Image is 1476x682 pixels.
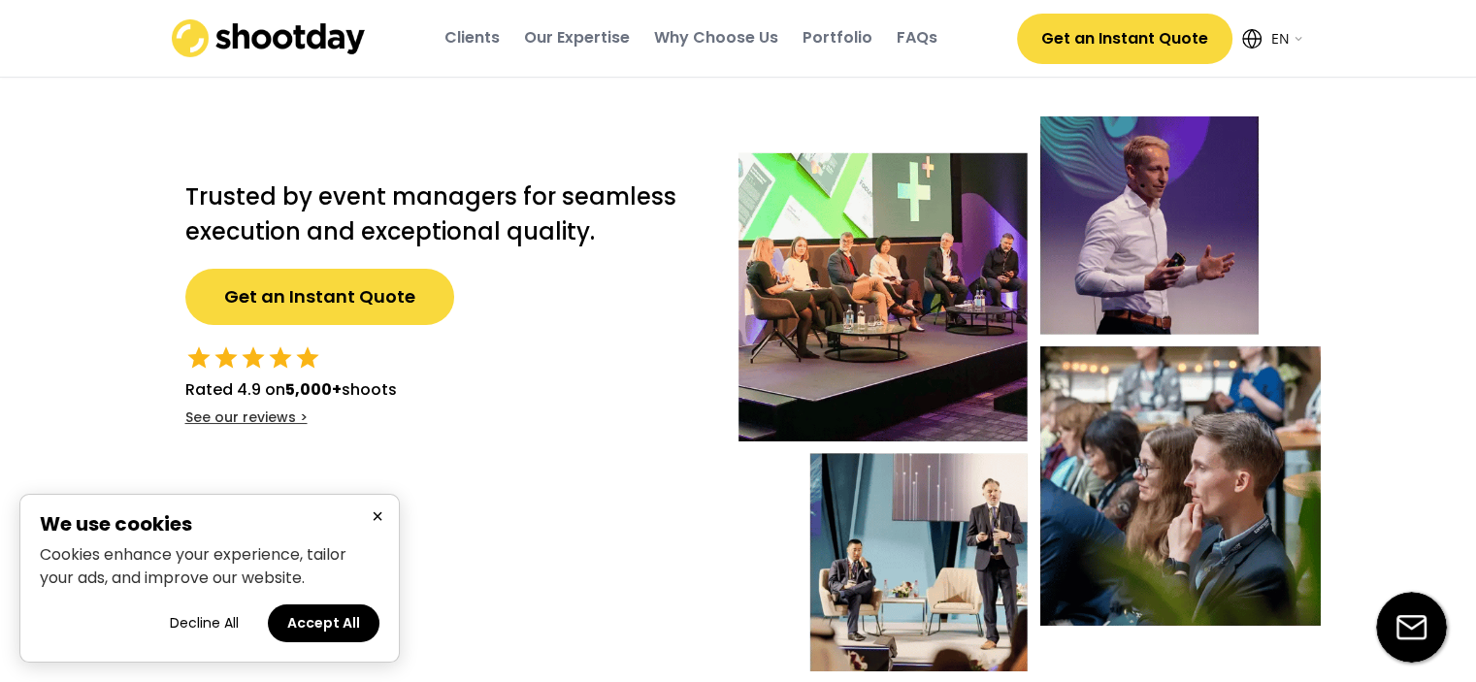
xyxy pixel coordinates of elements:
h2: We use cookies [40,514,379,534]
button: star [294,344,321,372]
button: Close cookie banner [366,504,389,529]
div: FAQs [897,27,937,49]
button: star [213,344,240,372]
button: star [240,344,267,372]
img: email-icon%20%281%29.svg [1376,592,1447,663]
button: Get an Instant Quote [185,269,454,325]
div: Why Choose Us [654,27,778,49]
button: Get an Instant Quote [1017,14,1232,64]
div: Portfolio [803,27,872,49]
div: Rated 4.9 on shoots [185,378,397,402]
div: Our Expertise [524,27,630,49]
div: See our reviews > [185,408,308,428]
p: Cookies enhance your experience, tailor your ads, and improve our website. [40,543,379,590]
img: shootday_logo.png [172,19,366,57]
button: star [267,344,294,372]
img: Icon%20feather-globe%20%281%29.svg [1242,29,1262,49]
strong: 5,000+ [285,378,342,401]
h2: Trusted by event managers for seamless execution and exceptional quality. [185,179,700,249]
div: Clients [444,27,500,49]
button: star [185,344,213,372]
button: Decline all cookies [150,604,258,642]
button: Accept all cookies [268,604,379,642]
img: Event-hero-intl%402x.webp [738,116,1321,671]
